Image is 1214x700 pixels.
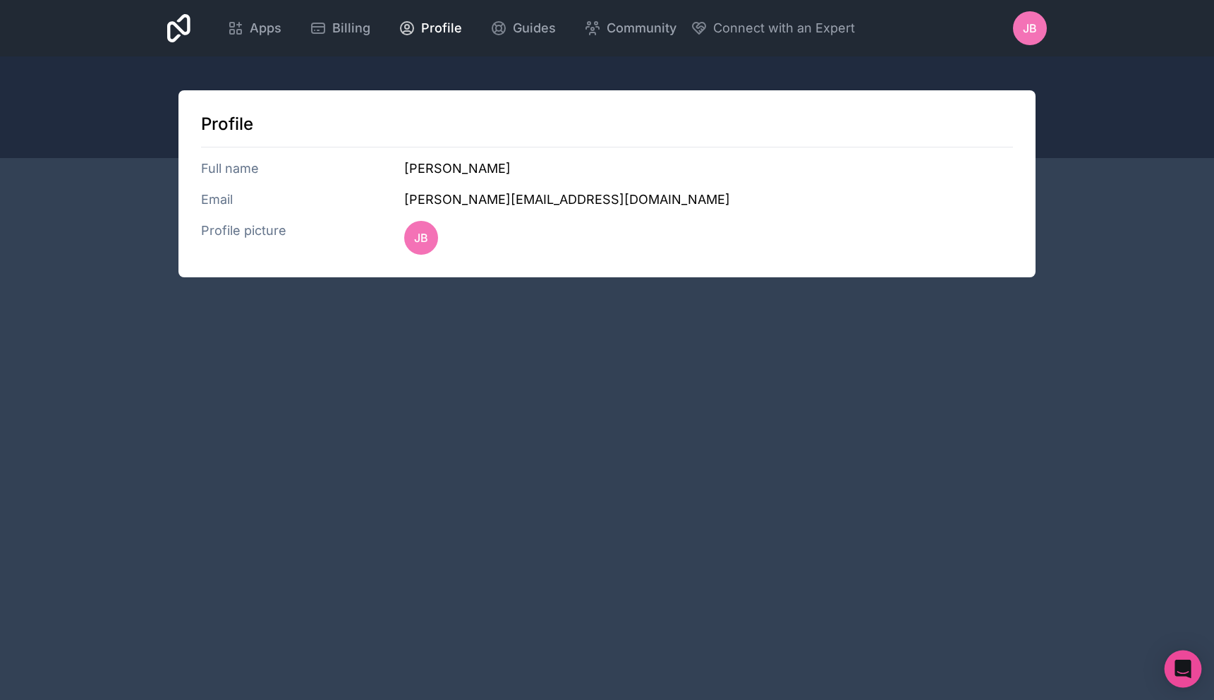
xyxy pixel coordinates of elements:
span: Community [607,18,676,38]
a: Profile [387,13,473,44]
h1: Profile [201,113,1013,135]
div: Open Intercom Messenger [1165,651,1202,688]
h3: [PERSON_NAME] [404,159,1013,179]
h3: Profile picture [201,221,404,255]
a: Apps [216,13,293,44]
a: Guides [479,13,567,44]
h3: [PERSON_NAME][EMAIL_ADDRESS][DOMAIN_NAME] [404,190,1013,210]
span: Apps [250,18,281,38]
a: Community [573,13,688,44]
span: Guides [513,18,556,38]
span: JB [414,229,428,246]
h3: Email [201,190,404,210]
button: Connect with an Expert [691,18,855,38]
a: Billing [298,13,382,44]
span: JB [1023,20,1037,37]
span: Connect with an Expert [713,18,855,38]
span: Billing [332,18,370,38]
h3: Full name [201,159,404,179]
span: Profile [421,18,462,38]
